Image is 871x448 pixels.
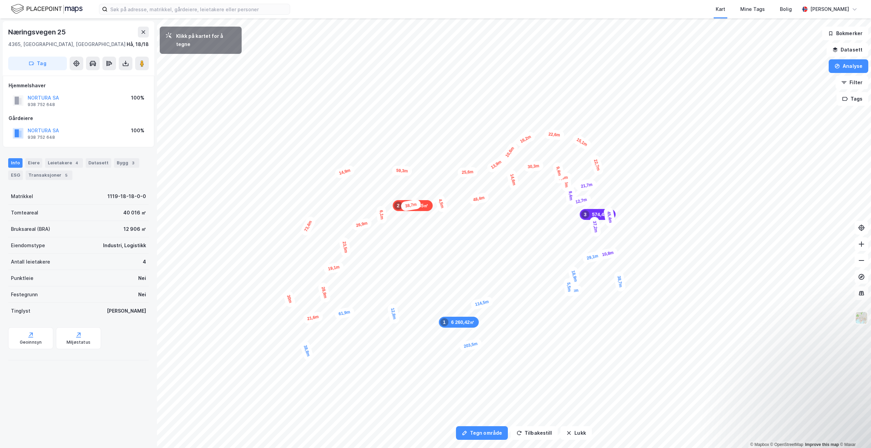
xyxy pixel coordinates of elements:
[394,201,402,210] div: 2
[8,170,23,180] div: ESG
[440,318,448,326] div: 1
[582,250,603,264] div: Map marker
[822,27,868,40] button: Bokmerker
[28,102,55,107] div: 938 752 648
[576,179,597,192] div: Map marker
[468,192,490,206] div: Map marker
[11,274,33,282] div: Punktleie
[570,194,592,208] div: Map marker
[485,155,507,174] div: Map marker
[339,237,352,258] div: Map marker
[387,303,400,325] div: Map marker
[571,133,593,151] div: Map marker
[11,258,50,266] div: Antall leietakere
[597,247,619,260] div: Map marker
[334,164,356,179] div: Map marker
[580,209,616,220] div: Map marker
[565,186,576,205] div: Map marker
[567,265,582,287] div: Map marker
[108,192,146,200] div: 1119-18-18-0-0
[560,426,591,440] button: Lukk
[138,274,146,282] div: Nei
[552,162,565,181] div: Map marker
[8,40,126,48] div: 4365, [GEOGRAPHIC_DATA], [GEOGRAPHIC_DATA]
[107,307,146,315] div: [PERSON_NAME]
[523,161,544,172] div: Map marker
[750,442,769,447] a: Mapbox
[103,241,146,250] div: Industri, Logistikk
[11,3,83,15] img: logo.f888ab2527a4732fd821a326f86c7f29.svg
[439,317,479,328] div: Map marker
[544,129,565,140] div: Map marker
[302,311,324,324] div: Map marker
[561,174,572,192] div: Map marker
[317,282,331,303] div: Map marker
[8,57,67,70] button: Tag
[63,172,70,179] div: 5
[8,158,23,168] div: Info
[829,59,868,73] button: Analyse
[581,210,589,219] div: 3
[351,218,373,232] div: Map marker
[8,27,67,38] div: Næringsvegen 25
[114,158,139,168] div: Bygg
[589,216,602,237] div: Map marker
[299,340,314,362] div: Map marker
[563,278,574,296] div: Map marker
[299,215,317,237] div: Map marker
[855,311,868,324] img: Z
[780,5,792,13] div: Bolig
[11,225,50,233] div: Bruksareal (BRA)
[11,192,33,200] div: Matrikkel
[770,442,803,447] a: OpenStreetMap
[740,5,765,13] div: Mine Tags
[86,158,111,168] div: Datasett
[138,290,146,299] div: Nei
[434,194,448,213] div: Map marker
[515,130,537,148] div: Map marker
[67,340,90,345] div: Miljøstatus
[393,200,433,211] div: Map marker
[836,76,868,89] button: Filter
[589,154,604,176] div: Map marker
[400,199,422,211] div: Map marker
[716,5,725,13] div: Kart
[506,169,520,190] div: Map marker
[282,290,296,308] div: Map marker
[613,271,626,292] div: Map marker
[392,166,412,176] div: Map marker
[130,160,137,166] div: 3
[334,307,355,320] div: Map marker
[459,338,482,352] div: Map marker
[127,40,149,48] div: Hå, 18/18
[810,5,849,13] div: [PERSON_NAME]
[11,209,38,217] div: Tomteareal
[28,135,55,140] div: 938 752 648
[500,141,519,163] div: Map marker
[376,206,387,224] div: Map marker
[457,167,478,178] div: Map marker
[456,426,508,440] button: Tegn område
[9,81,148,90] div: Hjemmelshaver
[108,4,290,14] input: Søk på adresse, matrikkel, gårdeiere, leietakere eller personer
[123,209,146,217] div: 40 016 ㎡
[11,241,45,250] div: Eiendomstype
[20,340,42,345] div: Geoinnsyn
[511,426,558,440] button: Tilbakestill
[9,114,148,122] div: Gårdeiere
[45,158,83,168] div: Leietakere
[25,158,42,168] div: Eiere
[176,32,236,48] div: Klikk på kartet for å tegne
[470,296,494,310] div: Map marker
[131,94,144,102] div: 100%
[827,43,868,57] button: Datasett
[131,126,144,135] div: 100%
[124,225,146,233] div: 12 906 ㎡
[323,262,344,275] div: Map marker
[11,290,38,299] div: Festegrunn
[143,258,146,266] div: 4
[603,207,616,228] div: Map marker
[26,170,72,180] div: Transaksjoner
[11,307,30,315] div: Tinglyst
[73,160,80,166] div: 4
